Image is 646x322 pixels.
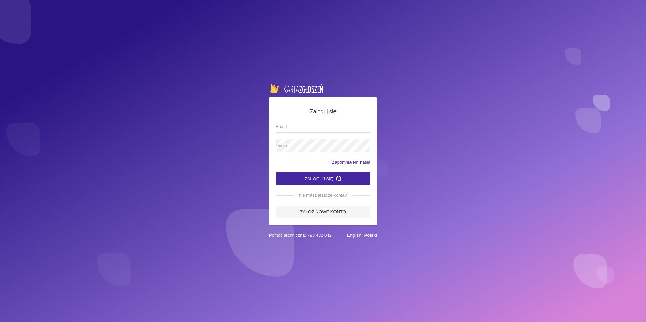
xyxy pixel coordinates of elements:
input: Hasło [276,139,370,152]
span: Pomoc techniczna: 793 432 042 [269,232,332,239]
h5: Zaloguj się [276,107,370,116]
input: Email [276,120,370,133]
a: English [347,233,362,238]
a: Załóż nowe konto [276,206,370,218]
img: logo-karta.png [269,83,323,93]
a: Polski [364,233,377,238]
span: Hasło [276,143,364,150]
a: Zapomniałem hasła [332,159,370,166]
button: Zaloguj się [276,172,370,185]
span: nie masz jeszcze konta? [294,192,352,199]
span: Email [276,123,364,130]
